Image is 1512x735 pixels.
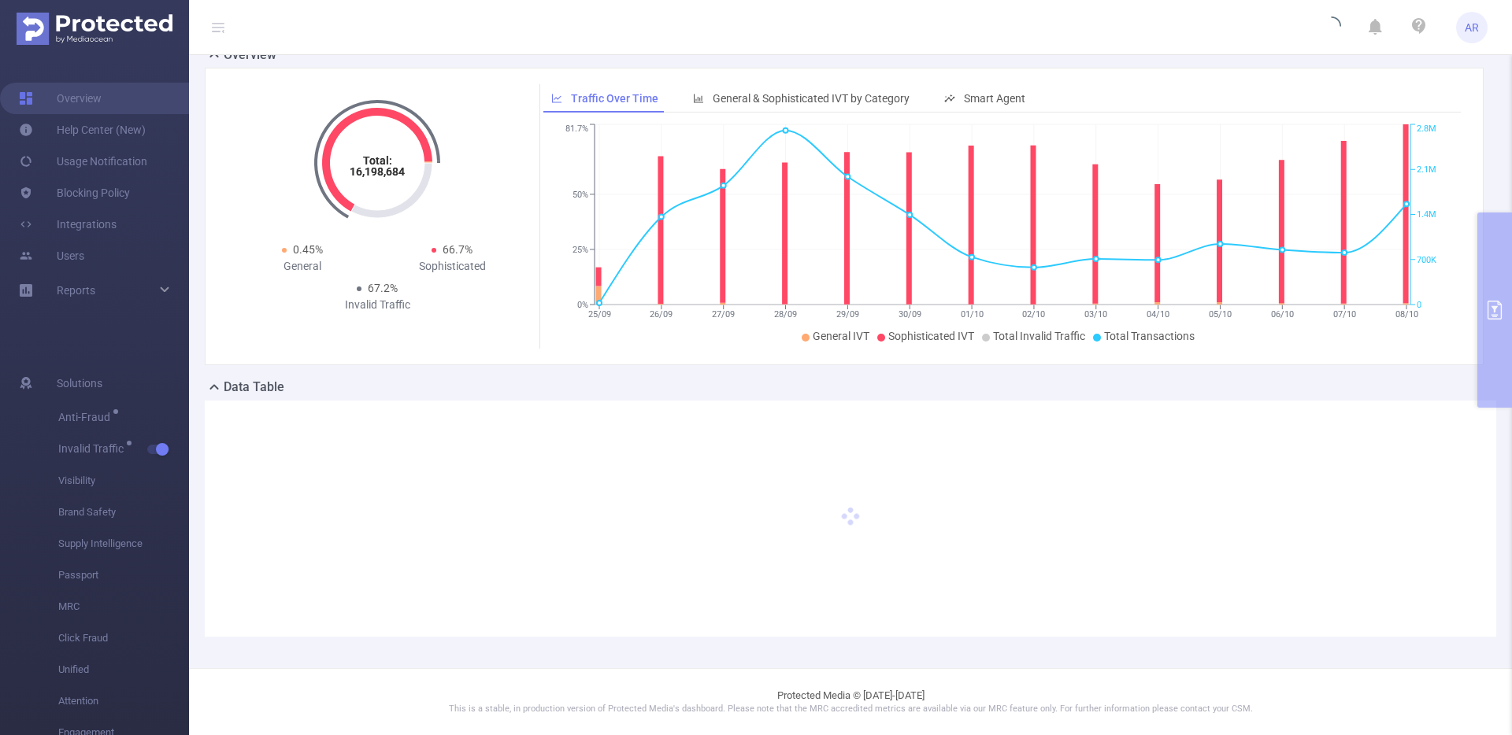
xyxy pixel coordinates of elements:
[573,190,588,200] tspan: 50%
[228,258,377,275] div: General
[58,528,189,560] span: Supply Intelligence
[350,165,405,178] tspan: 16,198,684
[58,443,129,454] span: Invalid Traffic
[1417,164,1436,175] tspan: 2.1M
[58,654,189,685] span: Unified
[443,243,472,256] span: 66.7%
[551,93,562,104] i: icon: line-chart
[888,330,974,342] span: Sophisticated IVT
[650,309,673,319] tspan: 26/09
[813,330,869,342] span: General IVT
[693,93,704,104] i: icon: bar-chart
[228,703,1473,716] p: This is a stable, in production version of Protected Media's dashboard. Please note that the MRC ...
[1022,309,1045,319] tspan: 02/10
[836,309,858,319] tspan: 29/09
[1465,12,1479,43] span: AR
[58,622,189,654] span: Click Fraud
[1417,255,1436,265] tspan: 700K
[58,465,189,497] span: Visibility
[1270,309,1293,319] tspan: 06/10
[713,92,910,105] span: General & Sophisticated IVT by Category
[224,378,284,397] h2: Data Table
[1332,309,1355,319] tspan: 07/10
[17,13,172,45] img: Protected Media
[1417,124,1436,135] tspan: 2.8M
[189,668,1512,735] footer: Protected Media © [DATE]-[DATE]
[993,330,1085,342] span: Total Invalid Traffic
[964,92,1025,105] span: Smart Agent
[712,309,735,319] tspan: 27/09
[1395,309,1417,319] tspan: 08/10
[58,685,189,717] span: Attention
[571,92,658,105] span: Traffic Over Time
[960,309,983,319] tspan: 01/10
[19,83,102,114] a: Overview
[587,309,610,319] tspan: 25/09
[293,243,323,256] span: 0.45%
[1084,309,1107,319] tspan: 03/10
[19,209,117,240] a: Integrations
[565,124,588,135] tspan: 81.7%
[1322,17,1341,39] i: icon: loading
[898,309,921,319] tspan: 30/09
[1417,300,1421,310] tspan: 0
[368,282,398,294] span: 67.2%
[302,297,452,313] div: Invalid Traffic
[57,275,95,306] a: Reports
[1417,210,1436,220] tspan: 1.4M
[1104,330,1195,342] span: Total Transactions
[577,300,588,310] tspan: 0%
[58,560,189,591] span: Passport
[19,240,84,271] a: Users
[57,367,102,399] span: Solutions
[19,114,146,146] a: Help Center (New)
[224,46,276,65] h2: Overview
[19,146,147,177] a: Usage Notification
[1147,309,1169,319] tspan: 04/10
[363,154,392,167] tspan: Total:
[58,591,189,622] span: MRC
[774,309,797,319] tspan: 28/09
[19,177,130,209] a: Blocking Policy
[377,258,527,275] div: Sophisticated
[58,412,116,423] span: Anti-Fraud
[573,245,588,255] tspan: 25%
[57,284,95,297] span: Reports
[58,497,189,528] span: Brand Safety
[1208,309,1231,319] tspan: 05/10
